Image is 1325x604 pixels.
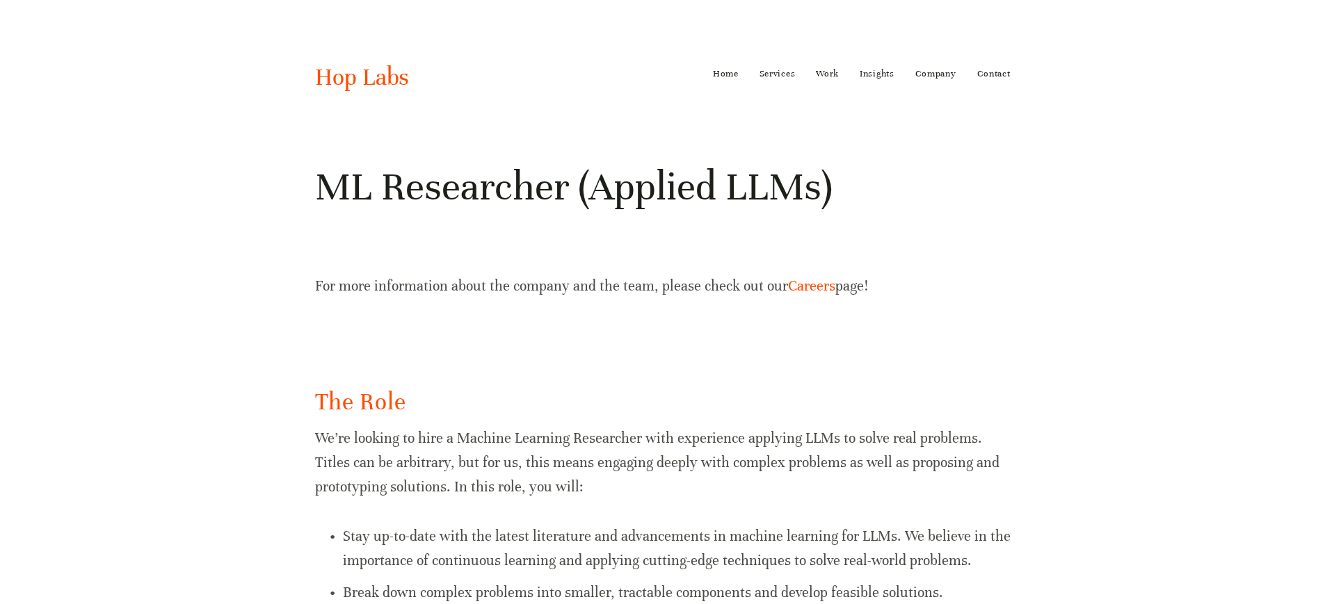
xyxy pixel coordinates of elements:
p: Stay up-to-date with the latest literature and advancements in machine learning for LLMs. We beli... [343,524,1011,573]
h1: ML Researcher (Applied LLMs) [315,162,1011,212]
a: Home [713,63,739,85]
p: We’re looking to hire a Machine Learning Researcher with experience applying LLMs to solve real p... [315,426,1011,500]
a: Contact [977,63,1011,85]
a: Company [915,63,956,85]
a: Hop Labs [315,63,409,92]
h2: The Role [315,386,1011,418]
a: Careers [788,277,835,295]
a: Work [816,63,839,85]
p: For more information about the company and the team, please check out our page! [315,274,1011,298]
a: Insights [860,63,894,85]
a: Services [760,63,796,85]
